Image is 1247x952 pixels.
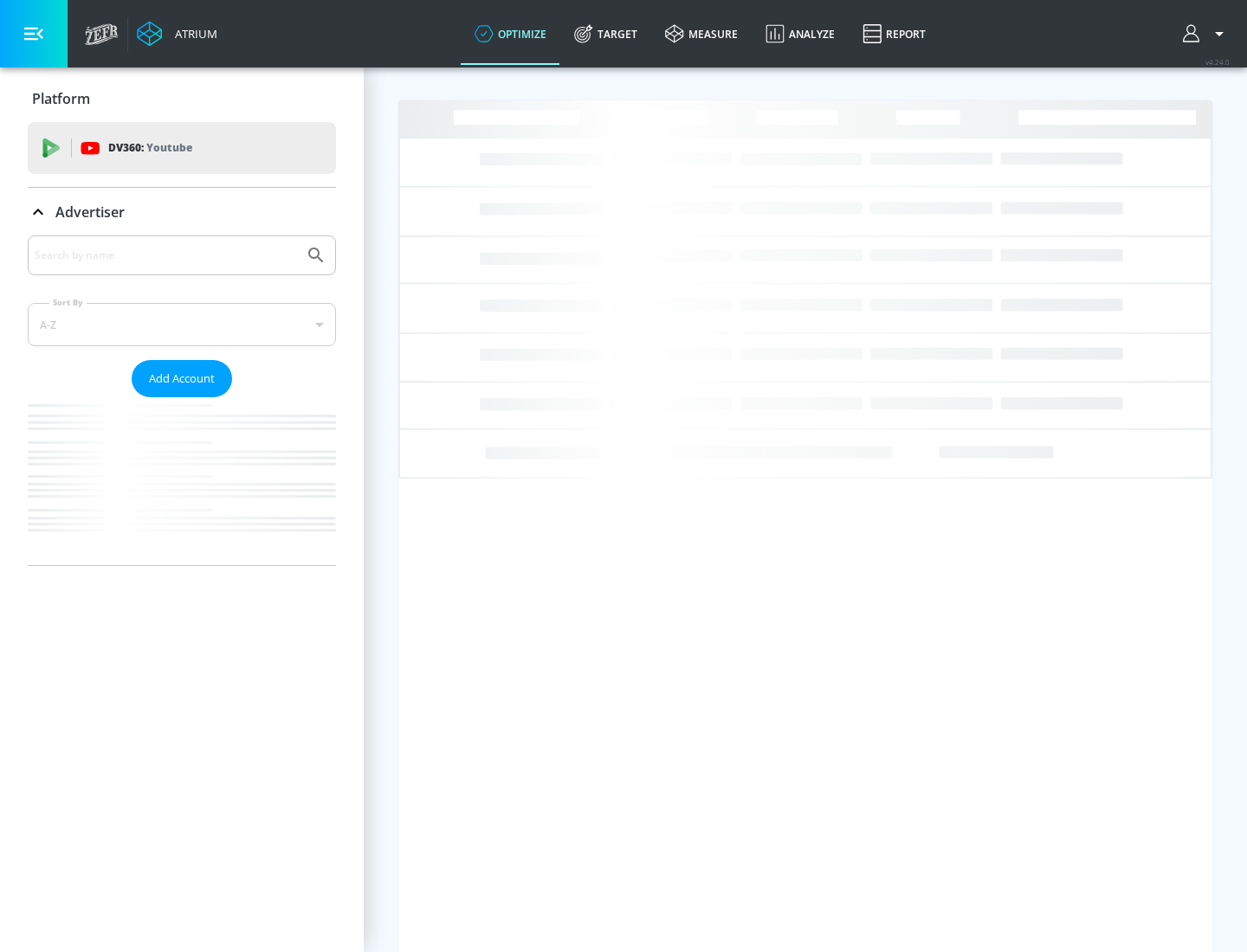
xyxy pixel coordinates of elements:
input: Search by name [35,244,297,267]
label: Sort By [49,297,87,308]
p: Platform [32,89,90,108]
div: Advertiser [28,235,336,565]
nav: list of Advertiser [28,397,336,565]
a: Target [560,3,651,65]
div: A-Z [28,303,336,346]
div: Advertiser [28,188,336,236]
a: Atrium [137,21,217,47]
a: optimize [461,3,560,65]
p: Advertiser [55,203,125,222]
a: Report [849,3,940,65]
p: Youtube [146,138,192,157]
span: Add Account [149,369,215,389]
a: measure [651,3,752,65]
div: Platform [28,74,336,123]
span: v 4.24.0 [1205,57,1230,67]
div: Atrium [168,26,217,42]
p: DV360: [108,138,192,158]
div: DV360: Youtube [28,122,336,174]
a: Analyze [752,3,849,65]
button: Add Account [132,360,232,397]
